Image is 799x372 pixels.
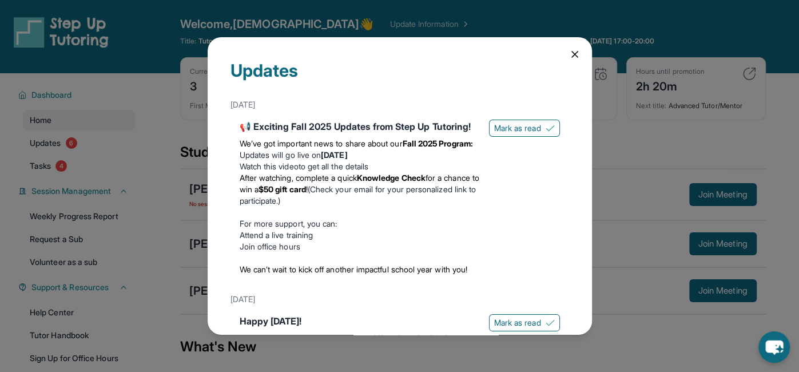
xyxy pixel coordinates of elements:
span: After watching, complete a quick [240,173,357,183]
a: Watch this video [240,161,299,171]
span: Mark as read [494,122,541,134]
strong: Knowledge Check [357,173,426,183]
div: Updates [230,60,569,94]
div: 📢 Exciting Fall 2025 Updates from Step Up Tutoring! [240,120,480,133]
div: Happy [DATE]! [240,314,480,328]
a: Attend a live training [240,230,313,240]
img: Mark as read [546,124,555,133]
div: [DATE] [230,94,569,115]
strong: [DATE] [321,150,347,160]
button: Mark as read [489,120,560,137]
button: chat-button [758,331,790,363]
li: to get all the details [240,161,480,172]
p: For more support, you can: [240,218,480,229]
li: Updates will go live on [240,149,480,161]
span: We’ve got important news to share about our [240,138,403,148]
button: Mark as read [489,314,560,331]
div: [DATE] [230,289,569,310]
span: Mark as read [494,317,541,329]
strong: $50 gift card [259,184,306,194]
span: ! [306,184,308,194]
span: We can’t wait to kick off another impactful school year with you! [240,264,468,274]
li: (Check your email for your personalized link to participate.) [240,172,480,207]
a: Join office hours [240,242,300,251]
img: Mark as read [546,318,555,327]
strong: Fall 2025 Program: [403,138,473,148]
